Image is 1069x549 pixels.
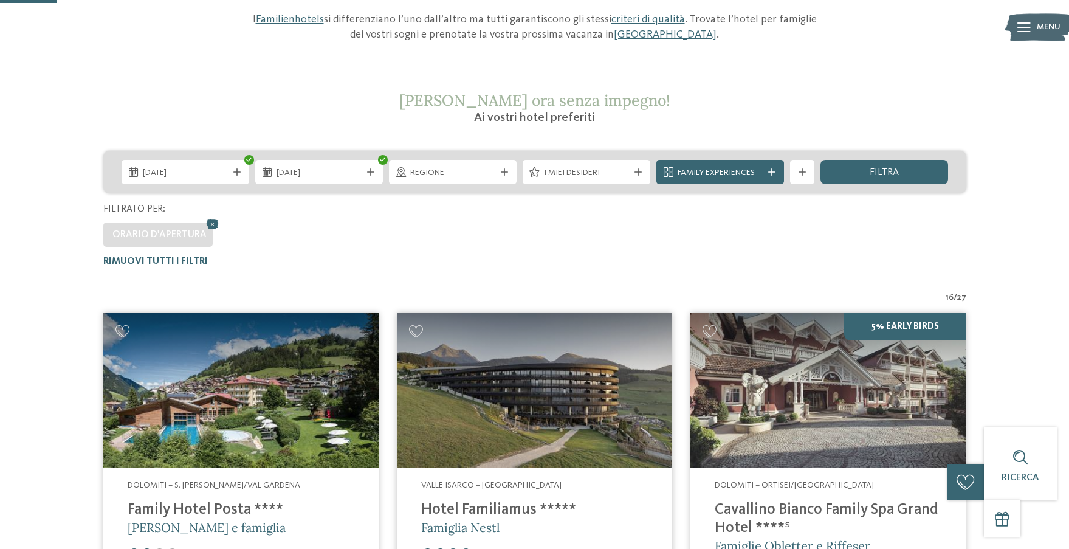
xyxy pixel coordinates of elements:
a: criteri di qualità [611,14,685,25]
span: 27 [957,292,966,304]
span: filtra [870,168,899,178]
span: Famiglia Nestl [421,520,500,535]
p: I si differenziano l’uno dall’altro ma tutti garantiscono gli stessi . Trovate l’hotel per famigl... [246,12,823,43]
span: [PERSON_NAME] e famiglia [128,520,286,535]
span: [DATE] [277,167,362,179]
img: Cercate un hotel per famiglie? Qui troverete solo i migliori! [397,313,672,468]
span: Family Experiences [678,167,763,179]
span: Dolomiti – Ortisei/[GEOGRAPHIC_DATA] [715,481,874,489]
a: [GEOGRAPHIC_DATA] [614,29,717,40]
span: / [954,292,957,304]
img: Family Spa Grand Hotel Cavallino Bianco ****ˢ [690,313,966,468]
a: Familienhotels [256,14,324,25]
span: Filtrato per: [103,204,165,214]
h4: Family Hotel Posta **** [128,501,354,519]
span: 16 [946,292,954,304]
img: Cercate un hotel per famiglie? Qui troverete solo i migliori! [103,313,379,468]
span: [PERSON_NAME] ora senza impegno! [399,91,670,110]
span: Ricerca [1002,473,1039,483]
span: Rimuovi tutti i filtri [103,257,208,266]
span: Ai vostri hotel preferiti [474,112,595,124]
span: Regione [410,167,495,179]
span: I miei desideri [544,167,629,179]
span: Orario d'apertura [112,230,207,240]
span: [DATE] [143,167,228,179]
span: Dolomiti – S. [PERSON_NAME]/Val Gardena [128,481,300,489]
h4: Cavallino Bianco Family Spa Grand Hotel ****ˢ [715,501,941,537]
span: Valle Isarco – [GEOGRAPHIC_DATA] [421,481,562,489]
